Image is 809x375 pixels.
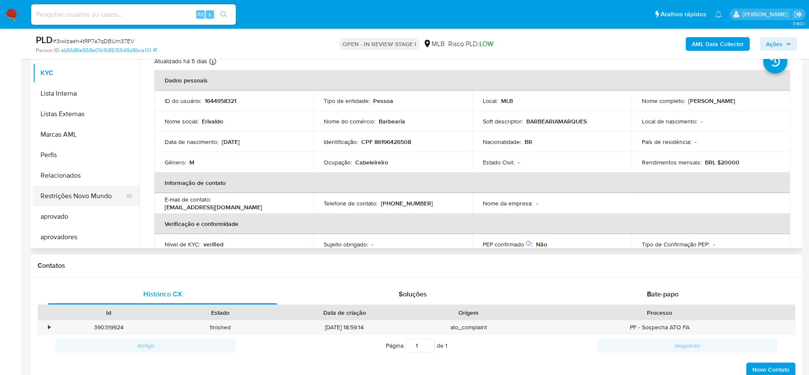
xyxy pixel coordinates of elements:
p: MLB [501,97,513,105]
p: - [536,199,538,207]
span: LOW [479,39,493,49]
p: [PERSON_NAME] [688,97,735,105]
span: Atalhos rápidos [661,10,706,19]
button: Antigo [55,339,236,352]
span: 3.160.1 [793,20,805,27]
p: Barbearia [379,117,405,125]
p: Atualizado há 5 dias [154,57,207,65]
p: Soft descriptor : [483,117,523,125]
span: Bate-papo [647,289,679,299]
button: aprovado [33,206,139,227]
a: Sair [794,10,803,19]
button: Restrições Novo Mundo [33,186,133,206]
th: Verificação e conformidade [154,214,790,234]
p: Tipo de entidade : [324,97,370,105]
p: [DATE] [222,138,240,146]
p: Pessoa [373,97,393,105]
h1: Contatos [38,261,795,270]
button: Listas Externas [33,104,139,124]
b: AML Data Collector [692,37,744,51]
span: 1 [445,341,447,350]
p: CPF 86196426508 [361,138,411,146]
div: [DATE] 18:59:14 [276,320,413,334]
a: Notificações [715,11,722,18]
span: Risco PLD: [448,39,493,49]
p: Nome do comércio : [324,117,375,125]
p: Nome completo : [642,97,685,105]
p: Identificação : [324,138,358,146]
span: Ações [766,37,783,51]
p: Erivaldo [202,117,223,125]
p: Nome social : [165,117,198,125]
p: M [189,158,194,166]
a: eb5fd81e958e01b168615649d9bca101 [61,47,157,54]
button: aprovadores [33,227,139,247]
p: - [695,138,696,146]
p: Não [536,240,547,248]
p: - [701,117,702,125]
p: BARBEARIAMARQUES [526,117,587,125]
div: Processo [531,308,789,317]
span: Alt [197,10,204,18]
p: Estado Civil : [483,158,514,166]
p: País de residência : [642,138,691,146]
p: BRL $20000 [705,158,739,166]
button: Perfis [33,145,139,165]
p: OPEN - IN REVIEW STAGE I [339,38,420,50]
p: PEP confirmado : [483,240,533,248]
button: Relacionados [33,165,139,186]
button: KYC [33,63,139,83]
div: Estado [171,308,270,317]
b: Person ID [36,47,59,54]
th: Informação de contato [154,173,790,193]
th: Dados pessoais [154,70,790,91]
p: Nome da empresa : [483,199,533,207]
div: MLB [423,39,445,49]
span: s [209,10,211,18]
span: Página de [386,339,447,352]
span: Histórico CX [143,289,182,299]
p: Ocupação : [324,158,352,166]
p: [EMAIL_ADDRESS][DOMAIN_NAME] [165,203,262,211]
span: Soluções [399,289,427,299]
p: - [371,240,373,248]
div: • [48,323,50,331]
div: PF - Sospecha ATO FA [525,320,795,334]
p: ID do usuário : [165,97,201,105]
button: AML Data Collector [686,37,750,51]
span: # 3iwIzaeh4tRP7a7qDBUm37EV [53,37,134,45]
div: 390319924 [53,320,165,334]
button: Ações [760,37,797,51]
p: Local de nascimento : [642,117,697,125]
p: - [518,158,519,166]
p: Local : [483,97,498,105]
p: [PHONE_NUMBER] [381,199,433,207]
div: Data de criação [282,308,407,317]
p: Telefone de contato : [324,199,377,207]
p: 1644958321 [205,97,236,105]
p: Gênero : [165,158,186,166]
button: Seguindo [597,339,777,352]
button: Lista Interna [33,83,139,104]
p: verified [203,240,223,248]
button: search-icon [215,9,232,21]
input: Pesquise usuários ou casos... [31,9,236,20]
p: E-mail de contato : [165,196,211,203]
div: Id [59,308,159,317]
button: Marcas AML [33,124,139,145]
div: Origem [419,308,519,317]
div: finished [165,320,276,334]
p: Data de nascimento : [165,138,218,146]
p: lucas.santiago@mercadolivre.com [742,10,791,18]
p: BR [525,138,532,146]
p: - [713,240,715,248]
p: Nacionalidade : [483,138,521,146]
p: Tipo de Confirmação PEP : [642,240,710,248]
p: Rendimentos mensais : [642,158,702,166]
p: Sujeito obrigado : [324,240,368,248]
p: Nível de KYC : [165,240,200,248]
b: PLD [36,33,53,47]
p: Cabeleireiro [355,158,388,166]
div: ato_complaint [413,320,525,334]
